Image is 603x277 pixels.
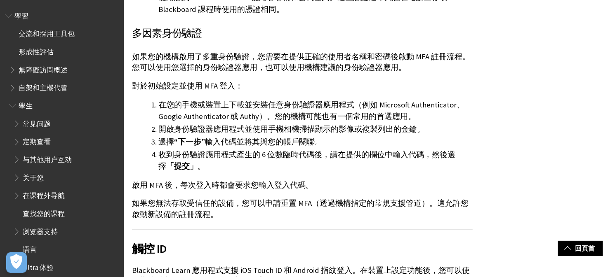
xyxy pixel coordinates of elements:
[174,137,205,147] font: “下一步”
[23,171,44,182] span: 关于您
[19,101,33,110] font: 學生
[132,26,202,40] font: 多因素身份驗證
[23,189,65,200] span: 在课程外导航
[205,137,323,147] font: 輸入代碼並將其與您的帳戶關聯。
[132,52,470,72] font: 如果您的機構啟用了多重身份驗證，您需要在提供正確的使用者名稱和密碼後啟動 MFA 註冊流程。您可以使用您選擇的身份驗證器應用，也可以使用機構建議的身份驗證器應用。
[23,225,58,236] span: 浏览器支持
[158,100,464,121] font: 在您的手機或裝置上下載並安裝任意身份驗證器應用程式（例如 Microsoft Authenticator、Google Authenticator 或 Authy）。您的機構可能也有一個常用的首...
[158,124,425,134] font: 開啟身份驗證器應用程式並使用手機相機掃描顯示的影像或複製列出的金鑰。
[19,47,54,56] font: 形成性評估
[132,180,313,190] font: 啟用 MFA 後，每次登入時都會要求您輸入登入代碼。
[575,244,595,252] font: 回頁首
[132,198,469,219] font: 如果您無法存取受信任的設備，您可以申請重置 MFA（透過機構指定的常規支援管道）。這允許您啟動新設備的註冊流程。
[166,161,198,171] font: 「提交」
[23,243,37,254] span: 语言
[19,83,68,92] font: 自架和主機代管
[158,137,174,147] font: 選擇
[198,161,205,171] font: 。
[14,12,28,21] font: 學習
[23,117,51,128] span: 常见问题
[132,81,243,91] font: 對於初始設定並使用 MFA 登入：
[23,135,51,146] span: 定期查看
[19,29,75,38] font: 交流和採用工具包
[23,153,72,164] span: 与其他用户互动
[158,150,455,171] font: 收到身份驗證應用程式產生的 6 位數臨時代碼後，請在提供的欄位中輸入代碼，然後選擇
[23,261,54,272] span: Ultra 体验
[558,241,603,256] a: 回頁首
[6,252,27,273] button: 開啟偏好設定
[132,241,166,256] font: 觸控 ID
[19,65,68,74] font: 無障礙訪問概述
[23,207,65,218] span: 查找您的课程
